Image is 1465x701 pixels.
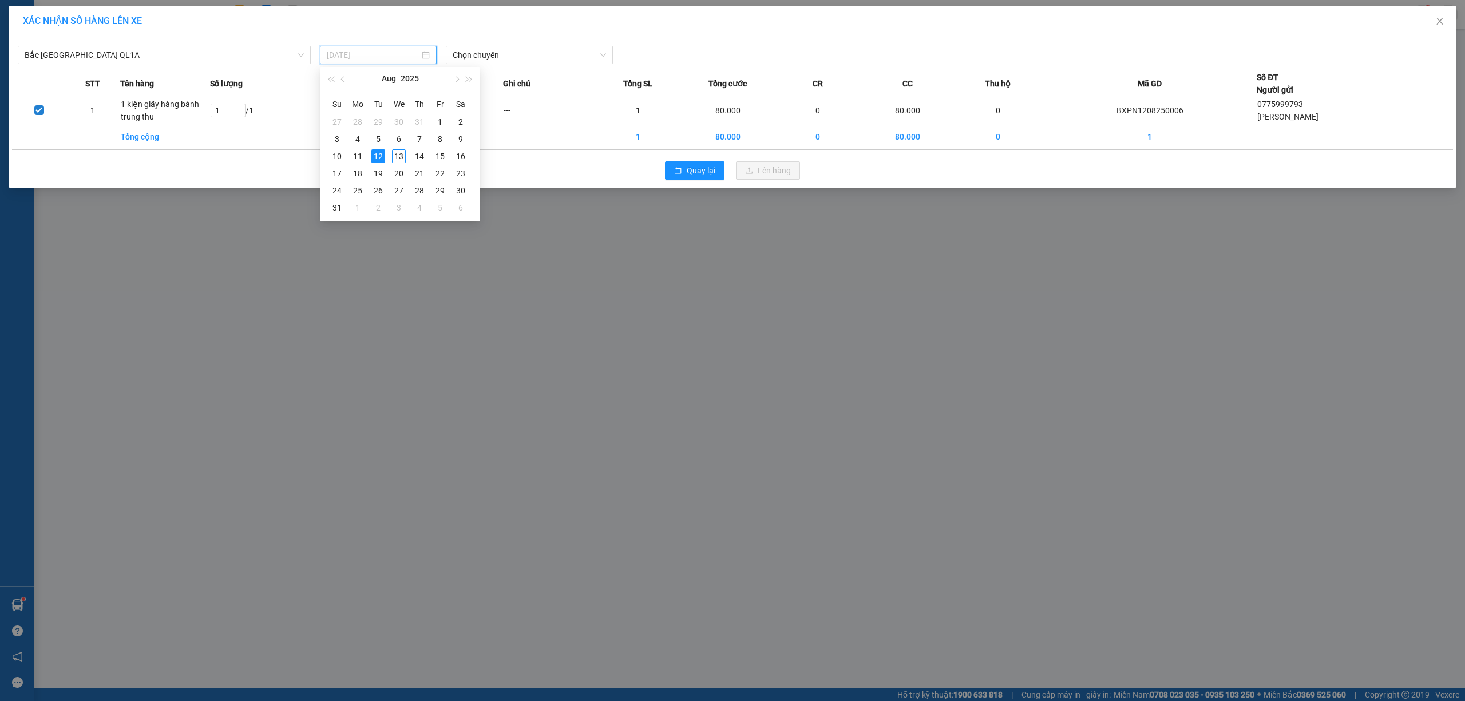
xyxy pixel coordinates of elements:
div: 28 [351,115,365,129]
div: 2 [454,115,468,129]
button: uploadLên hàng [736,161,800,180]
span: CC [902,77,913,90]
td: 80.000 [863,97,953,124]
div: 5 [371,132,385,146]
td: 80.000 [863,124,953,150]
span: Tên hàng [120,77,154,90]
span: Tổng SL [623,77,652,90]
td: 2025-08-03 [327,130,347,148]
th: Sa [450,95,471,113]
div: 27 [392,184,406,197]
div: 8 [433,132,447,146]
td: 1 [1043,124,1257,150]
span: STT [85,77,100,90]
td: 2025-07-29 [368,113,389,130]
td: 2025-08-22 [430,165,450,182]
span: Thu hộ [985,77,1011,90]
td: 2025-07-27 [327,113,347,130]
div: 31 [413,115,426,129]
td: 2025-08-13 [389,148,409,165]
div: 11 [351,149,365,163]
div: 6 [454,201,468,215]
th: Fr [430,95,450,113]
td: 2025-09-06 [450,199,471,216]
div: 18 [351,167,365,180]
th: Su [327,95,347,113]
div: 17 [330,167,344,180]
button: 2025 [401,67,419,90]
span: Quay lại [687,164,715,177]
td: 2025-08-19 [368,165,389,182]
button: rollbackQuay lại [665,161,724,180]
div: 3 [392,201,406,215]
td: / 1 [210,97,323,124]
td: 2025-08-07 [409,130,430,148]
td: 2025-08-23 [450,165,471,182]
span: Tổng cước [708,77,747,90]
td: 2025-08-24 [327,182,347,199]
td: 2025-08-26 [368,182,389,199]
td: 2025-08-25 [347,182,368,199]
span: [PERSON_NAME] [1257,112,1318,121]
td: 2025-08-18 [347,165,368,182]
span: Ghi chú [503,77,530,90]
div: 10 [330,149,344,163]
span: 0775999793 [1257,100,1303,109]
td: 0 [773,124,863,150]
div: 30 [454,184,468,197]
div: 19 [371,167,385,180]
td: 2025-09-01 [347,199,368,216]
td: 2025-08-17 [327,165,347,182]
td: 2025-07-28 [347,113,368,130]
span: close [1435,17,1444,26]
div: 25 [351,184,365,197]
td: 2025-08-01 [430,113,450,130]
td: 2025-08-08 [430,130,450,148]
span: Mã GD [1138,77,1162,90]
div: 27 [330,115,344,129]
div: 4 [351,132,365,146]
td: 2025-08-31 [327,199,347,216]
div: 21 [413,167,426,180]
td: 2025-08-29 [430,182,450,199]
td: 2025-08-20 [389,165,409,182]
td: 2025-08-14 [409,148,430,165]
td: 2025-09-03 [389,199,409,216]
span: XÁC NHẬN SỐ HÀNG LÊN XE [23,15,142,26]
div: 16 [454,149,468,163]
td: 2025-08-04 [347,130,368,148]
div: 22 [433,167,447,180]
th: Mo [347,95,368,113]
td: 1 [593,124,683,150]
button: Close [1424,6,1456,38]
td: 1 [593,97,683,124]
span: Bắc Trung Nam QL1A [25,46,304,64]
td: 2025-08-05 [368,130,389,148]
td: 80.000 [683,97,773,124]
div: 1 [433,115,447,129]
th: Tu [368,95,389,113]
div: 30 [392,115,406,129]
td: 2025-08-30 [450,182,471,199]
td: 2025-08-10 [327,148,347,165]
td: 0 [773,97,863,124]
div: 29 [371,115,385,129]
span: rollback [674,167,682,176]
td: --- [503,97,593,124]
div: 29 [433,184,447,197]
div: 26 [371,184,385,197]
div: 13 [392,149,406,163]
div: 23 [454,167,468,180]
td: 2025-07-30 [389,113,409,130]
td: 2025-08-09 [450,130,471,148]
td: 2025-08-11 [347,148,368,165]
td: 2025-08-16 [450,148,471,165]
th: Th [409,95,430,113]
div: 9 [454,132,468,146]
div: 6 [392,132,406,146]
td: 2025-09-05 [430,199,450,216]
td: 0 [953,97,1043,124]
div: 7 [413,132,426,146]
td: 1 kiện giấy hàng bánh trung thu [120,97,210,124]
div: 20 [392,167,406,180]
